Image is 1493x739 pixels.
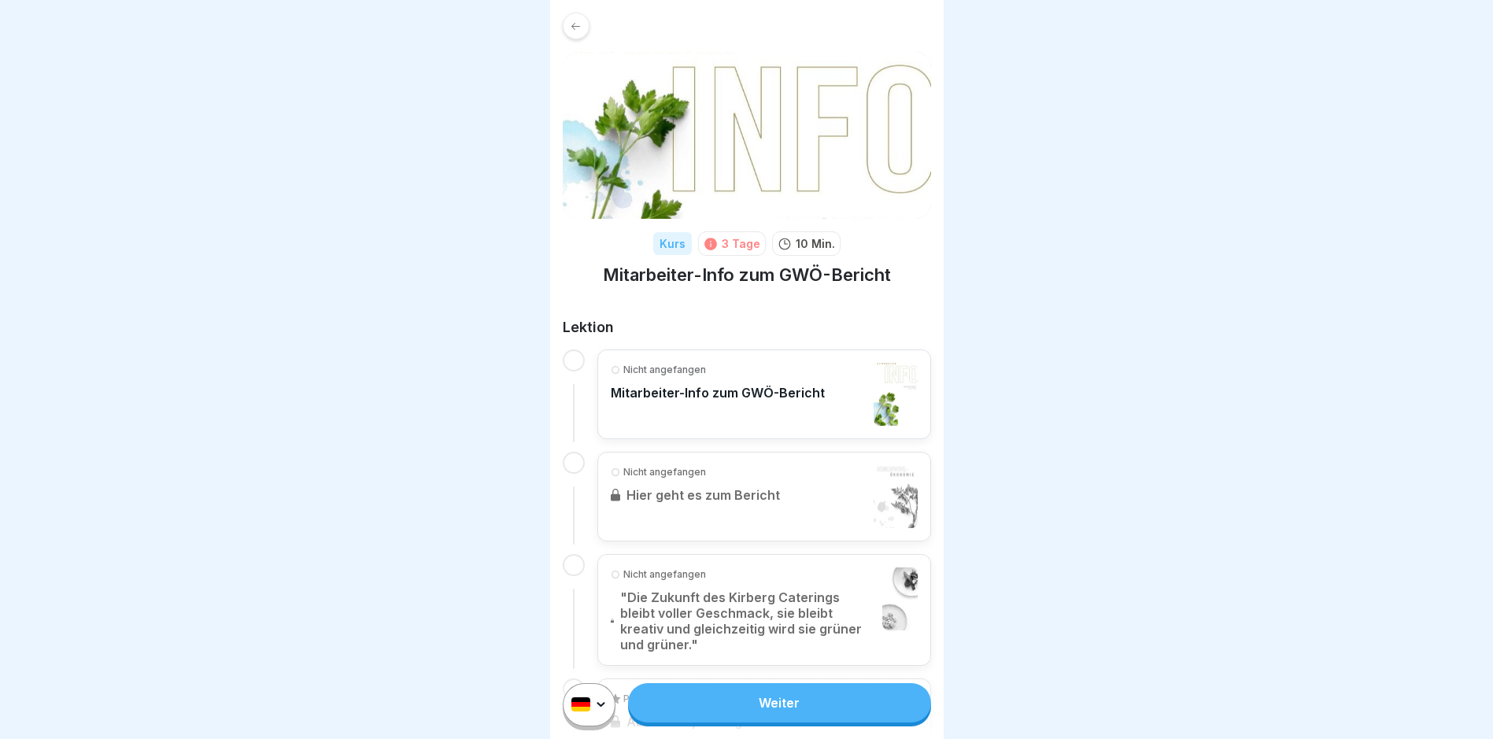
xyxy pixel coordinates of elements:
img: cbgah4ktzd3wiqnyiue5lell.png [563,52,931,219]
a: Weiter [628,683,930,722]
img: de.svg [571,698,590,712]
p: 10 Min. [796,235,835,252]
a: Nicht angefangenMitarbeiter-Info zum GWÖ-Bericht [611,363,918,426]
h2: Lektion [563,318,931,337]
p: Nicht angefangen [623,363,706,377]
div: 3 Tage [722,235,760,252]
img: blpg9xgwzdgum7yqgqdctx3u.png [874,363,918,426]
p: Mitarbeiter-Info zum GWÖ-Bericht [611,385,825,401]
h1: Mitarbeiter-Info zum GWÖ-Bericht [603,264,891,286]
div: Kurs [653,232,692,255]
